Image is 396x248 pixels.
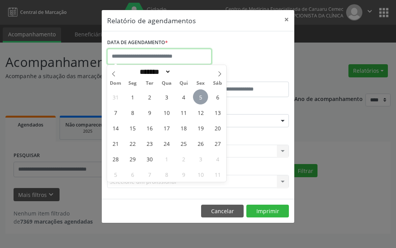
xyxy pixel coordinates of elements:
[158,81,175,86] span: Qua
[210,167,225,182] span: Outubro 11, 2025
[108,105,123,120] span: Setembro 7, 2025
[176,120,191,135] span: Setembro 18, 2025
[107,37,168,49] label: DATA DE AGENDAMENTO
[125,136,140,151] span: Setembro 22, 2025
[176,136,191,151] span: Setembro 25, 2025
[124,81,141,86] span: Seg
[279,10,294,29] button: Close
[201,205,244,218] button: Cancelar
[137,68,171,76] select: Month
[176,89,191,104] span: Setembro 4, 2025
[210,89,225,104] span: Setembro 6, 2025
[142,167,157,182] span: Outubro 7, 2025
[193,105,208,120] span: Setembro 12, 2025
[176,167,191,182] span: Outubro 9, 2025
[210,136,225,151] span: Setembro 27, 2025
[171,68,196,76] input: Year
[159,120,174,135] span: Setembro 17, 2025
[200,70,289,82] label: ATÉ
[107,15,196,26] h5: Relatório de agendamentos
[142,105,157,120] span: Setembro 9, 2025
[142,89,157,104] span: Setembro 2, 2025
[142,151,157,166] span: Setembro 30, 2025
[159,89,174,104] span: Setembro 3, 2025
[210,105,225,120] span: Setembro 13, 2025
[159,105,174,120] span: Setembro 10, 2025
[125,151,140,166] span: Setembro 29, 2025
[142,136,157,151] span: Setembro 23, 2025
[108,151,123,166] span: Setembro 28, 2025
[107,81,124,86] span: Dom
[141,81,158,86] span: Ter
[159,167,174,182] span: Outubro 8, 2025
[108,167,123,182] span: Outubro 5, 2025
[125,120,140,135] span: Setembro 15, 2025
[176,151,191,166] span: Outubro 2, 2025
[192,81,209,86] span: Sex
[159,151,174,166] span: Outubro 1, 2025
[246,205,289,218] button: Imprimir
[159,136,174,151] span: Setembro 24, 2025
[193,136,208,151] span: Setembro 26, 2025
[210,120,225,135] span: Setembro 20, 2025
[175,81,192,86] span: Qui
[125,167,140,182] span: Outubro 6, 2025
[108,120,123,135] span: Setembro 14, 2025
[209,81,226,86] span: Sáb
[142,120,157,135] span: Setembro 16, 2025
[108,136,123,151] span: Setembro 21, 2025
[193,89,208,104] span: Setembro 5, 2025
[193,120,208,135] span: Setembro 19, 2025
[125,105,140,120] span: Setembro 8, 2025
[193,167,208,182] span: Outubro 10, 2025
[108,89,123,104] span: Agosto 31, 2025
[193,151,208,166] span: Outubro 3, 2025
[125,89,140,104] span: Setembro 1, 2025
[210,151,225,166] span: Outubro 4, 2025
[176,105,191,120] span: Setembro 11, 2025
